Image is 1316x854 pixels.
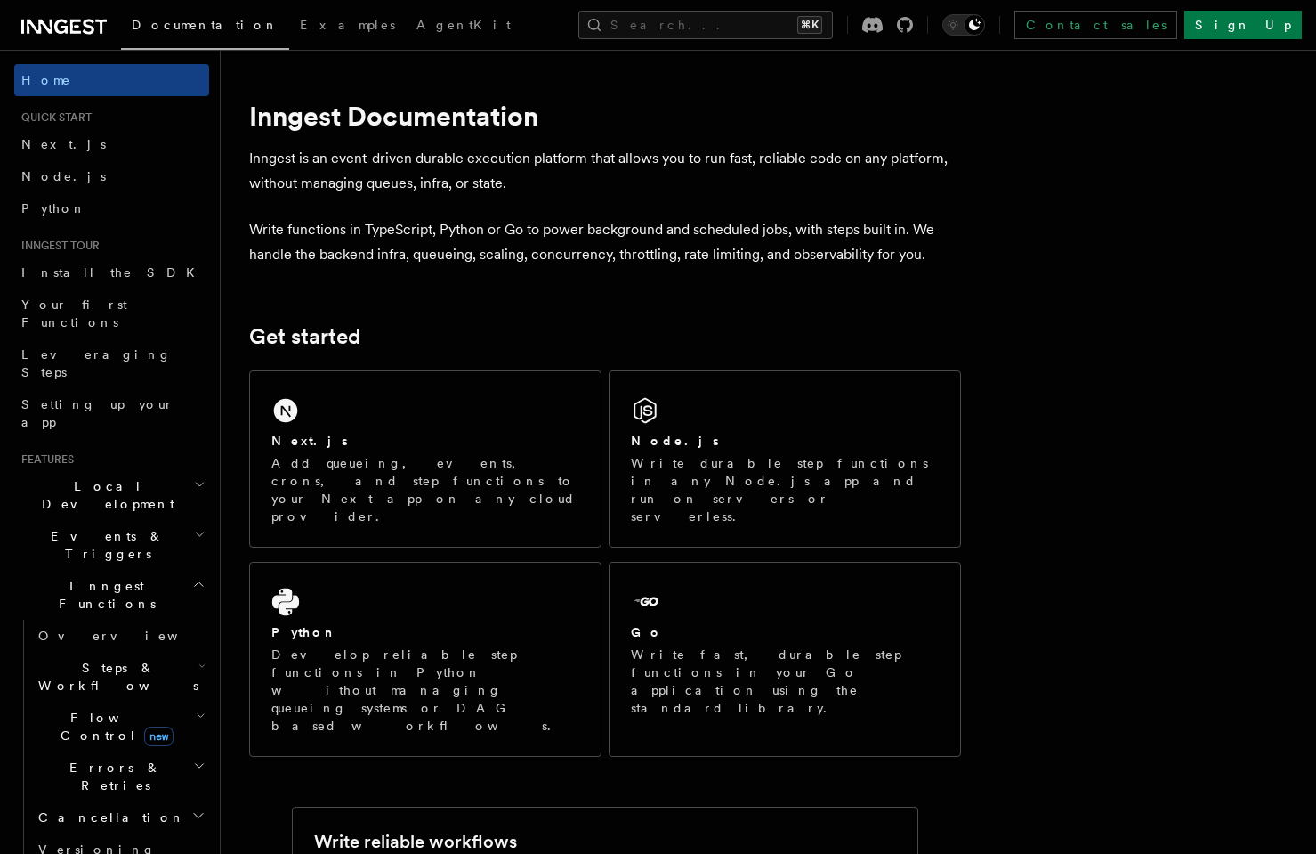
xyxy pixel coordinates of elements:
[31,709,196,744] span: Flow Control
[1014,11,1177,39] a: Contact sales
[21,201,86,216] span: Python
[249,146,961,196] p: Inngest is an event-driven durable execution platform that allows you to run fast, reliable code ...
[271,646,579,735] p: Develop reliable step functions in Python without managing queueing systems or DAG based workflows.
[14,470,209,520] button: Local Development
[14,452,74,467] span: Features
[21,137,106,151] span: Next.js
[14,239,100,253] span: Inngest tour
[31,620,209,652] a: Overview
[271,432,348,450] h2: Next.js
[31,652,209,702] button: Steps & Workflows
[21,297,127,329] span: Your first Functions
[289,5,406,48] a: Examples
[631,454,939,525] p: Write durable step functions in any Node.js app and run on servers or serverless.
[31,702,209,752] button: Flow Controlnew
[1184,11,1302,39] a: Sign Up
[144,727,174,746] span: new
[631,646,939,717] p: Write fast, durable step functions in your Go application using the standard library.
[300,18,395,32] span: Examples
[416,18,511,32] span: AgentKit
[21,397,174,429] span: Setting up your app
[249,370,601,548] a: Next.jsAdd queueing, events, crons, and step functions to your Next app on any cloud provider.
[21,71,71,89] span: Home
[14,577,192,613] span: Inngest Functions
[797,16,822,34] kbd: ⌘K
[14,388,209,438] a: Setting up your app
[14,570,209,620] button: Inngest Functions
[31,759,193,794] span: Errors & Retries
[249,217,961,267] p: Write functions in TypeScript, Python or Go to power background and scheduled jobs, with steps bu...
[14,477,194,513] span: Local Development
[249,324,360,349] a: Get started
[271,454,579,525] p: Add queueing, events, crons, and step functions to your Next app on any cloud provider.
[631,623,663,641] h2: Go
[14,64,209,96] a: Home
[14,289,209,338] a: Your first Functions
[31,752,209,801] button: Errors & Retries
[14,128,209,160] a: Next.js
[14,527,194,563] span: Events & Triggers
[942,14,985,36] button: Toggle dark mode
[14,160,209,192] a: Node.js
[406,5,521,48] a: AgentKit
[14,520,209,570] button: Events & Triggers
[31,659,198,695] span: Steps & Workflows
[132,18,279,32] span: Documentation
[609,370,961,548] a: Node.jsWrite durable step functions in any Node.js app and run on servers or serverless.
[249,562,601,757] a: PythonDevelop reliable step functions in Python without managing queueing systems or DAG based wo...
[31,809,185,826] span: Cancellation
[121,5,289,50] a: Documentation
[271,623,337,641] h2: Python
[578,11,833,39] button: Search...⌘K
[14,256,209,289] a: Install the SDK
[14,338,209,388] a: Leveraging Steps
[21,265,206,280] span: Install the SDK
[631,432,719,450] h2: Node.js
[21,169,106,183] span: Node.js
[38,629,222,643] span: Overview
[249,100,961,132] h1: Inngest Documentation
[31,801,209,834] button: Cancellation
[609,562,961,757] a: GoWrite fast, durable step functions in your Go application using the standard library.
[314,829,517,854] h2: Write reliable workflows
[14,192,209,224] a: Python
[21,347,172,379] span: Leveraging Steps
[14,110,92,125] span: Quick start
